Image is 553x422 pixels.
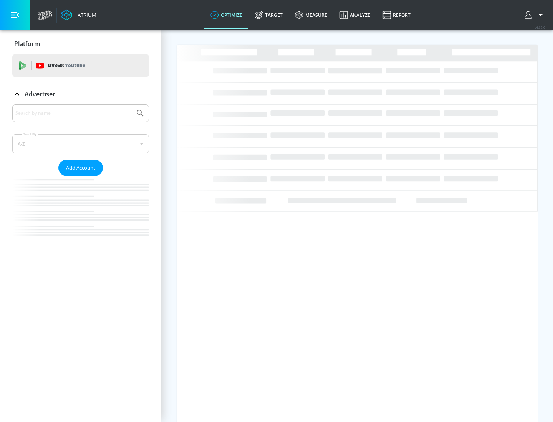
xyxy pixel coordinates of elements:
nav: list of Advertiser [12,176,149,251]
a: Report [376,1,417,29]
span: v 4.32.0 [535,25,545,30]
a: Atrium [61,9,96,21]
div: Advertiser [12,83,149,105]
div: Advertiser [12,104,149,251]
span: Add Account [66,163,95,172]
a: measure [289,1,333,29]
p: DV360: [48,61,85,70]
div: DV360: Youtube [12,54,149,77]
p: Youtube [65,61,85,69]
p: Platform [14,40,40,48]
div: Atrium [75,12,96,18]
button: Add Account [58,160,103,176]
a: Target [248,1,289,29]
div: Platform [12,33,149,54]
a: Analyze [333,1,376,29]
a: optimize [204,1,248,29]
label: Sort By [22,132,38,137]
div: A-Z [12,134,149,153]
p: Advertiser [25,90,55,98]
input: Search by name [15,108,132,118]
